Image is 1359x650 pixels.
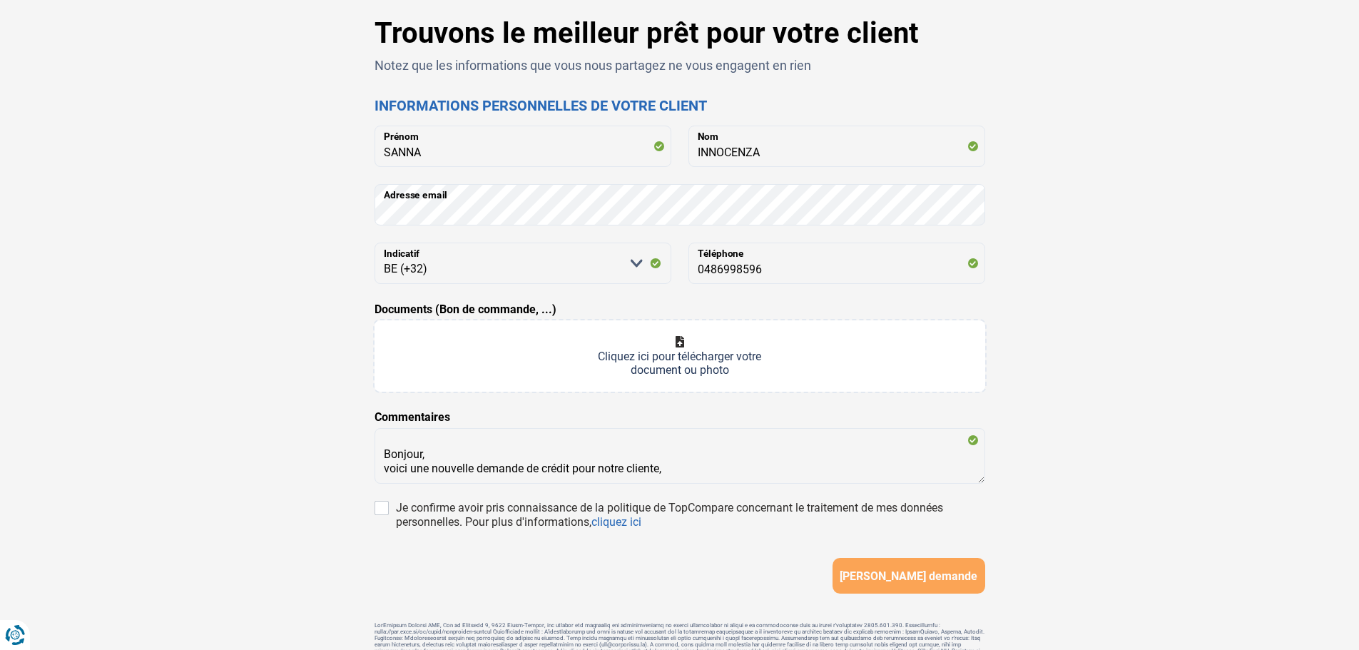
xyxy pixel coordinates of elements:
[688,243,985,284] input: 401020304
[840,569,977,583] span: [PERSON_NAME] demande
[375,56,985,74] p: Notez que les informations que vous nous partagez ne vous engagent en rien
[375,301,556,318] label: Documents (Bon de commande, ...)
[375,16,985,51] h1: Trouvons le meilleur prêt pour votre client
[833,558,985,594] button: [PERSON_NAME] demande
[375,97,985,114] h2: Informations personnelles de votre client
[591,515,641,529] a: cliquez ici
[375,409,450,426] label: Commentaires
[396,501,985,529] div: Je confirme avoir pris connaissance de la politique de TopCompare concernant le traitement de mes...
[375,243,671,284] select: Indicatif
